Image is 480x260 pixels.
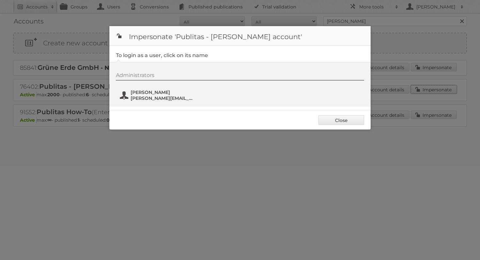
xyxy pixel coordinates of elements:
a: Close [318,115,364,125]
h1: Impersonate 'Publitas - [PERSON_NAME] account' [109,26,371,46]
div: Administrators [116,72,364,81]
legend: To login as a user, click on its name [116,52,208,58]
span: [PERSON_NAME] [131,89,194,95]
button: [PERSON_NAME] [PERSON_NAME][EMAIL_ADDRESS][DOMAIN_NAME] [119,89,196,102]
span: [PERSON_NAME][EMAIL_ADDRESS][DOMAIN_NAME] [131,95,194,101]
